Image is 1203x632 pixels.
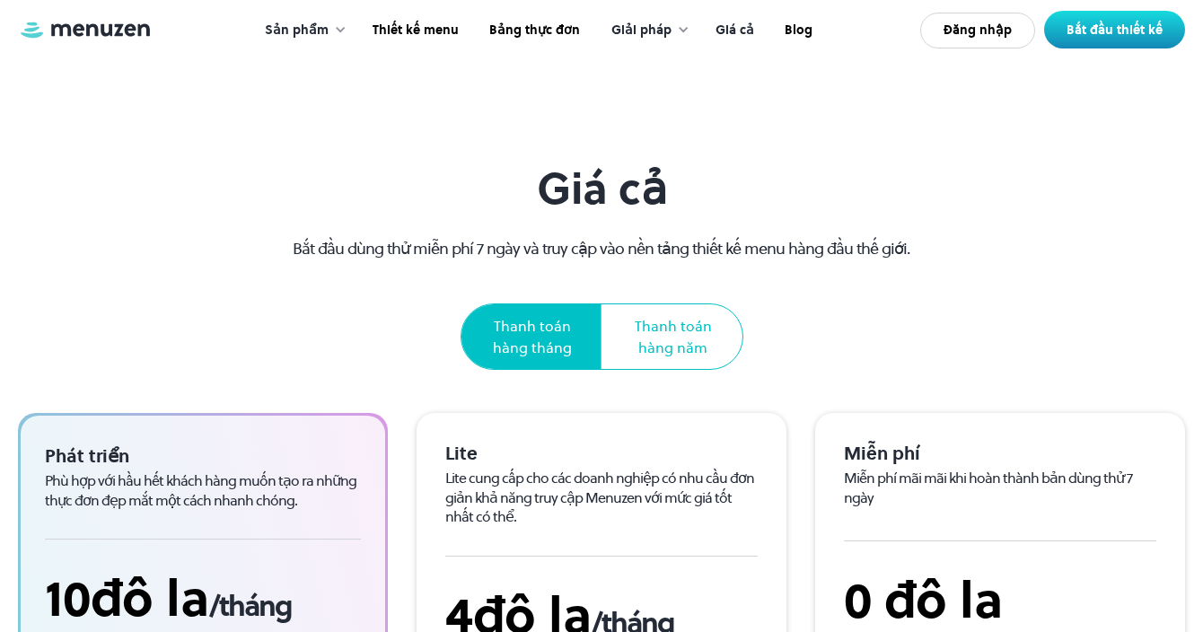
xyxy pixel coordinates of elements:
[445,468,754,526] font: Lite cung cấp cho các doanh nghiệp có nhu cầu đơn giản khả năng truy cập Menuzen với mức giá tốt ...
[45,470,356,510] font: Phù hợp với hầu hết khách hàng muốn tạo ra những thực đơn đẹp mắt một cách nhanh chóng.
[1067,21,1163,39] font: Bắt đầu thiết kế
[593,3,698,58] div: Giải pháp
[537,159,667,218] font: Giá cả
[920,13,1035,48] a: Đăng nhập
[265,21,329,39] font: Sản phẩm
[489,21,580,39] font: Bảng thực đơn
[373,21,459,39] font: Thiết kế menu
[611,21,672,39] font: Giải pháp
[472,3,593,58] a: Bảng thực đơn
[768,3,826,58] a: Blog
[493,316,572,357] font: Thanh toán hàng tháng
[356,3,472,58] a: Thiết kế menu
[445,441,478,466] font: Lite
[785,21,812,39] font: Blog
[844,441,920,466] font: Miễn phí
[635,316,712,357] font: Thanh toán hàng năm
[293,237,910,259] font: Bắt đầu dùng thử miễn phí 7 ngày và truy cập vào nền tảng thiết kế menu hàng đầu thế giới.
[844,468,1132,507] font: Miễn phí mãi mãi khi hoàn thành bản dùng thử 7 ngày
[944,21,1012,39] font: Đăng nhập
[716,21,754,39] font: Giá cả
[247,3,356,58] div: Sản phẩm
[698,3,768,58] a: Giá cả
[209,586,291,626] font: /tháng
[45,443,129,469] font: Phát triển
[1044,11,1185,48] a: Bắt đầu thiết kế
